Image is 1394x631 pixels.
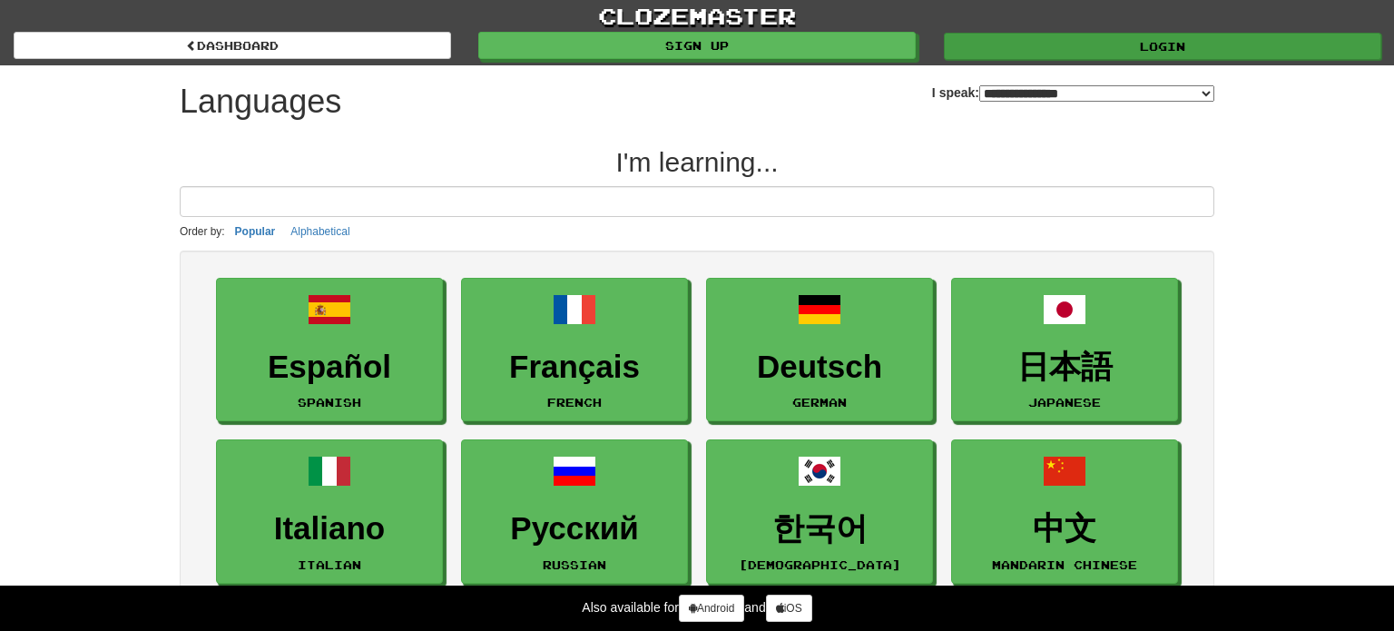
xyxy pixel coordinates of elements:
[226,511,433,547] h3: Italiano
[679,595,744,622] a: Android
[285,222,355,242] button: Alphabetical
[716,350,923,385] h3: Deutsch
[766,595,812,622] a: iOS
[478,32,916,59] a: Sign up
[944,33,1381,60] a: Login
[961,511,1168,547] h3: 中文
[461,278,688,422] a: FrançaisFrench
[961,350,1168,385] h3: 日本語
[14,32,451,59] a: dashboard
[180,84,341,120] h1: Languages
[180,147,1214,177] h2: I'm learning...
[226,350,433,385] h3: Español
[543,558,606,571] small: Russian
[216,439,443,584] a: ItalianoItalian
[298,558,361,571] small: Italian
[706,278,933,422] a: DeutschGerman
[230,222,281,242] button: Popular
[951,278,1178,422] a: 日本語Japanese
[792,396,847,409] small: German
[1028,396,1101,409] small: Japanese
[951,439,1178,584] a: 中文Mandarin Chinese
[216,278,443,422] a: EspañolSpanish
[979,85,1214,102] select: I speak:
[547,396,602,409] small: French
[932,84,1214,102] label: I speak:
[716,511,923,547] h3: 한국어
[298,396,361,409] small: Spanish
[471,350,678,385] h3: Français
[471,511,678,547] h3: Русский
[461,439,688,584] a: РусскийRussian
[180,225,225,238] small: Order by:
[739,558,901,571] small: [DEMOGRAPHIC_DATA]
[706,439,933,584] a: 한국어[DEMOGRAPHIC_DATA]
[992,558,1137,571] small: Mandarin Chinese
